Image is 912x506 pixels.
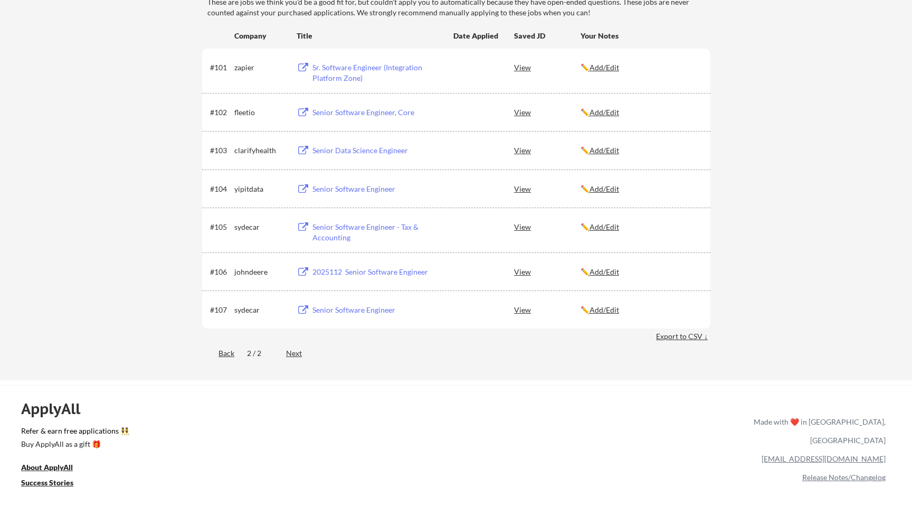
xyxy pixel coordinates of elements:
a: About ApplyAll [21,462,88,475]
div: Saved JD [514,26,581,45]
div: fleetio [234,107,287,118]
div: View [514,140,581,160]
div: Senior Data Science Engineer [312,145,443,156]
div: ✏️ [581,267,701,277]
a: Release Notes/Changelog [802,473,886,482]
u: Add/Edit [590,222,619,231]
div: Company [234,31,287,41]
div: #107 [210,305,231,315]
div: #102 [210,107,231,118]
div: View [514,58,581,77]
a: Refer & earn free applications 👯‍♀️ [21,427,533,438]
div: View [514,300,581,319]
div: Buy ApplyAll as a gift 🎁 [21,441,127,448]
div: ✏️ [581,222,701,232]
div: Senior Software Engineer [312,184,443,194]
div: Date Applied [453,31,500,41]
div: View [514,262,581,281]
div: Title [297,31,443,41]
a: Success Stories [21,477,88,490]
div: ✏️ [581,107,701,118]
div: View [514,102,581,121]
div: Next [286,348,314,359]
div: ✏️ [581,145,701,156]
u: Success Stories [21,478,73,487]
div: View [514,179,581,198]
div: sydecar [234,305,287,315]
div: Your Notes [581,31,701,41]
div: Senior Software Engineer - Tax & Accounting [312,222,443,242]
u: Add/Edit [590,267,619,276]
a: Buy ApplyAll as a gift 🎁 [21,438,127,452]
div: clarifyhealth [234,145,287,156]
div: ApplyAll [21,400,92,418]
u: Add/Edit [590,146,619,155]
u: Add/Edit [590,63,619,72]
div: ✏️ [581,184,701,194]
a: [EMAIL_ADDRESS][DOMAIN_NAME] [762,454,886,463]
div: ✏️ [581,62,701,73]
div: Sr. Software Engineer (Integration Platform Zone) [312,62,443,83]
div: #106 [210,267,231,277]
div: Senior Software Engineer [312,305,443,315]
div: Senior Software Engineer, Core [312,107,443,118]
u: About ApplyAll [21,463,73,472]
div: johndeere [234,267,287,277]
div: #104 [210,184,231,194]
div: #103 [210,145,231,156]
div: #105 [210,222,231,232]
div: yipitdata [234,184,287,194]
div: Export to CSV ↓ [656,331,710,342]
div: sydecar [234,222,287,232]
div: #101 [210,62,231,73]
div: zapier [234,62,287,73]
u: Add/Edit [590,305,619,314]
div: Made with ❤️ in [GEOGRAPHIC_DATA], [GEOGRAPHIC_DATA] [749,413,886,449]
div: Back [202,348,234,359]
div: 2025112 Senior Software Engineer [312,267,443,277]
div: View [514,217,581,236]
div: 2 / 2 [247,348,273,359]
div: ✏️ [581,305,701,315]
u: Add/Edit [590,108,619,117]
u: Add/Edit [590,184,619,193]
